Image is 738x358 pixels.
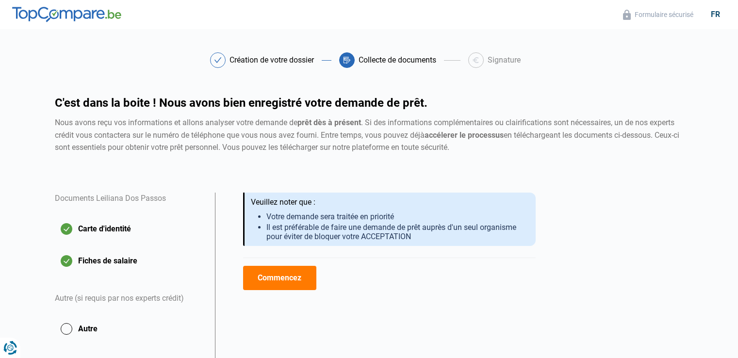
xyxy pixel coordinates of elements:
[297,118,361,127] strong: prêt dès à présent
[705,10,726,19] div: fr
[55,97,684,109] h1: C'est dans la boite ! Nous avons bien enregistré votre demande de prêt.
[12,7,121,22] img: TopCompare.be
[251,197,528,207] div: Veuillez noter que :
[359,56,436,64] div: Collecte de documents
[620,9,696,20] button: Formulaire sécurisé
[55,116,684,154] div: Nous avons reçu vos informations et allons analyser votre demande de . Si des informations complé...
[55,249,203,273] button: Fiches de salaire
[425,130,504,140] strong: accélerer le processus
[266,223,528,241] li: Il est préférable de faire une demande de prêt auprès d'un seul organisme pour éviter de bloquer ...
[243,266,316,290] button: Commencez
[55,317,203,341] button: Autre
[55,217,203,241] button: Carte d'identité
[266,212,528,221] li: Votre demande sera traitée en priorité
[230,56,314,64] div: Création de votre dossier
[55,281,203,317] div: Autre (si requis par nos experts crédit)
[488,56,521,64] div: Signature
[55,193,203,217] div: Documents Leiliana Dos Passos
